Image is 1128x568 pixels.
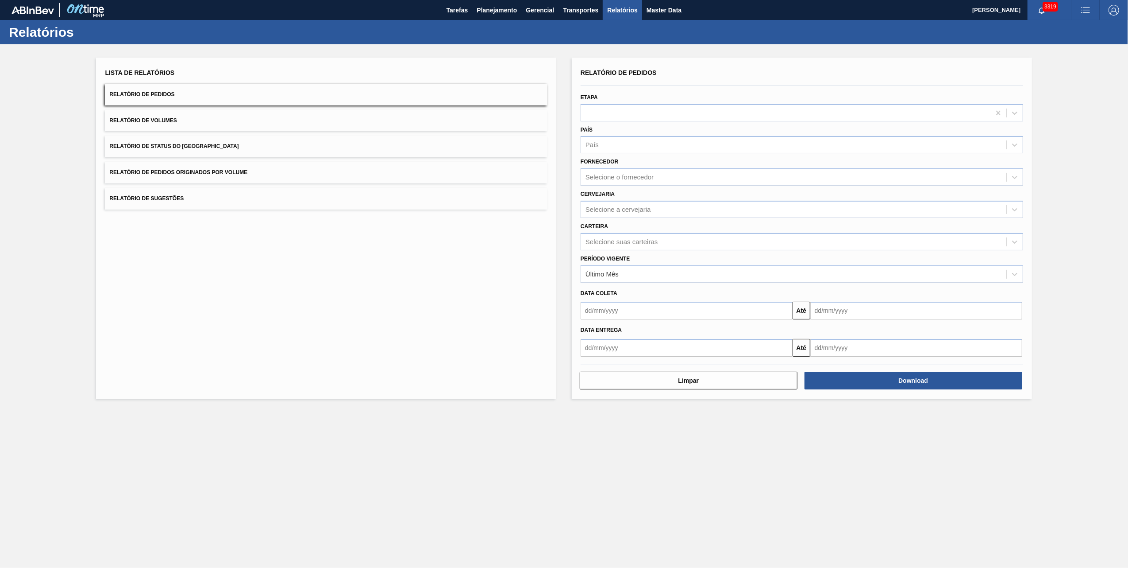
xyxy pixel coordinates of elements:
[105,110,547,132] button: Relatório de Volumes
[109,143,239,149] span: Relatório de Status do [GEOGRAPHIC_DATA]
[647,5,681,16] span: Master Data
[109,117,177,124] span: Relatório de Volumes
[477,5,517,16] span: Planejamento
[585,174,654,181] div: Selecione o fornecedor
[105,84,547,105] button: Relatório de Pedidos
[526,5,554,16] span: Gerencial
[581,339,793,357] input: dd/mm/yyyy
[581,302,793,319] input: dd/mm/yyyy
[105,136,547,157] button: Relatório de Status do [GEOGRAPHIC_DATA]
[1028,4,1056,16] button: Notificações
[105,162,547,183] button: Relatório de Pedidos Originados por Volume
[581,191,615,197] label: Cervejaria
[581,290,617,296] span: Data coleta
[607,5,637,16] span: Relatórios
[581,94,598,101] label: Etapa
[109,91,174,97] span: Relatório de Pedidos
[1080,5,1091,16] img: userActions
[585,270,619,278] div: Último Mês
[581,256,630,262] label: Período Vigente
[1043,2,1058,12] span: 3319
[793,339,810,357] button: Até
[581,327,622,333] span: Data entrega
[109,195,184,202] span: Relatório de Sugestões
[447,5,468,16] span: Tarefas
[810,302,1022,319] input: dd/mm/yyyy
[585,206,651,213] div: Selecione a cervejaria
[793,302,810,319] button: Até
[581,159,618,165] label: Fornecedor
[1109,5,1119,16] img: Logout
[105,188,547,210] button: Relatório de Sugestões
[580,372,797,389] button: Limpar
[9,27,166,37] h1: Relatórios
[109,169,247,175] span: Relatório de Pedidos Originados por Volume
[585,141,599,149] div: País
[105,69,174,76] span: Lista de Relatórios
[12,6,54,14] img: TNhmsLtSVTkK8tSr43FrP2fwEKptu5GPRR3wAAAABJRU5ErkJggg==
[563,5,598,16] span: Transportes
[581,69,657,76] span: Relatório de Pedidos
[585,238,658,245] div: Selecione suas carteiras
[581,223,608,230] label: Carteira
[581,127,593,133] label: País
[810,339,1022,357] input: dd/mm/yyyy
[805,372,1022,389] button: Download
